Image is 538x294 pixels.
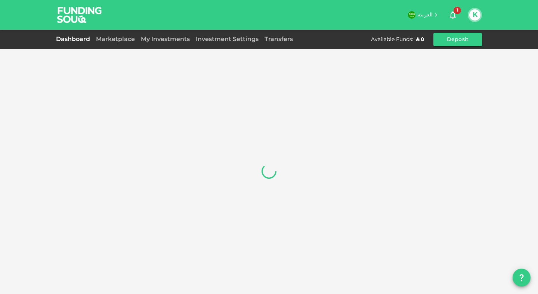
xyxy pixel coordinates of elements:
[445,7,460,22] button: 1
[433,33,482,46] button: Deposit
[469,9,480,21] button: K
[193,37,262,42] a: Investment Settings
[262,37,296,42] a: Transfers
[408,11,415,19] img: flag-sa.b9a346574cdc8950dd34b50780441f57.svg
[416,36,424,43] div: ʢ 0
[371,36,413,43] div: Available Funds :
[93,37,138,42] a: Marketplace
[56,37,93,42] a: Dashboard
[454,7,461,14] span: 1
[418,12,433,18] span: العربية
[138,37,193,42] a: My Investments
[513,269,531,287] button: question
